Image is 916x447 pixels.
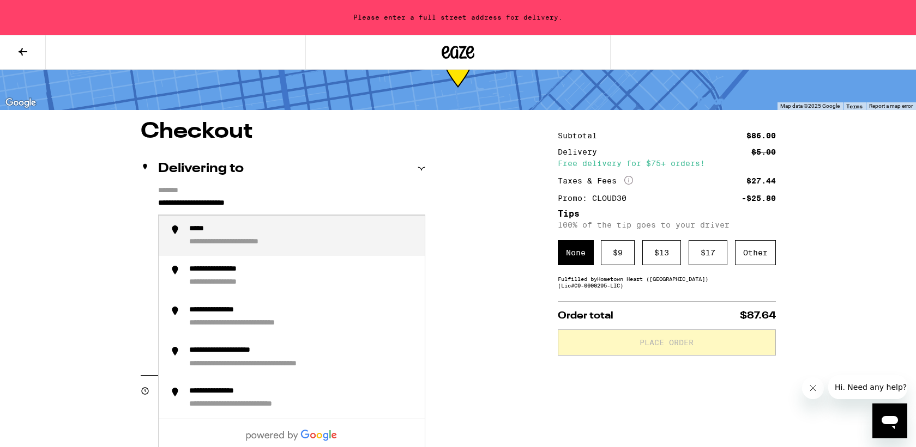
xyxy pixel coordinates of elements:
iframe: Close message [802,377,824,399]
div: $5.00 [751,148,776,156]
span: Order total [558,311,613,321]
div: -$25.80 [742,194,776,202]
iframe: Button to launch messaging window [872,403,907,438]
h1: Checkout [141,121,425,143]
a: Report a map error [869,103,913,109]
span: Map data ©2025 Google [780,103,840,109]
span: Place Order [640,339,694,346]
div: Subtotal [558,132,605,139]
div: $86.00 [746,132,776,139]
a: Terms [846,103,863,109]
span: $87.64 [740,311,776,321]
h5: Tips [558,210,776,218]
div: Delivery [558,148,605,156]
div: $ 9 [601,240,635,265]
div: None [558,240,594,265]
button: Place Order [558,329,776,356]
h2: Delivering to [158,162,244,175]
a: Open this area in Google Maps (opens a new window) [3,96,39,110]
div: $ 13 [642,240,681,265]
div: $ 17 [689,240,727,265]
p: 100% of the tip goes to your driver [558,221,776,229]
div: 52-114 min [443,55,473,96]
div: Other [735,240,776,265]
img: Google [3,96,39,110]
div: Promo: CLOUD30 [558,194,634,202]
div: Taxes & Fees [558,176,633,186]
div: Fulfilled by Hometown Heart ([GEOGRAPHIC_DATA]) (Lic# C9-0000295-LIC ) [558,275,776,289]
div: Free delivery for $75+ orders! [558,160,776,167]
iframe: Message from company [828,375,907,399]
div: $27.44 [746,177,776,185]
